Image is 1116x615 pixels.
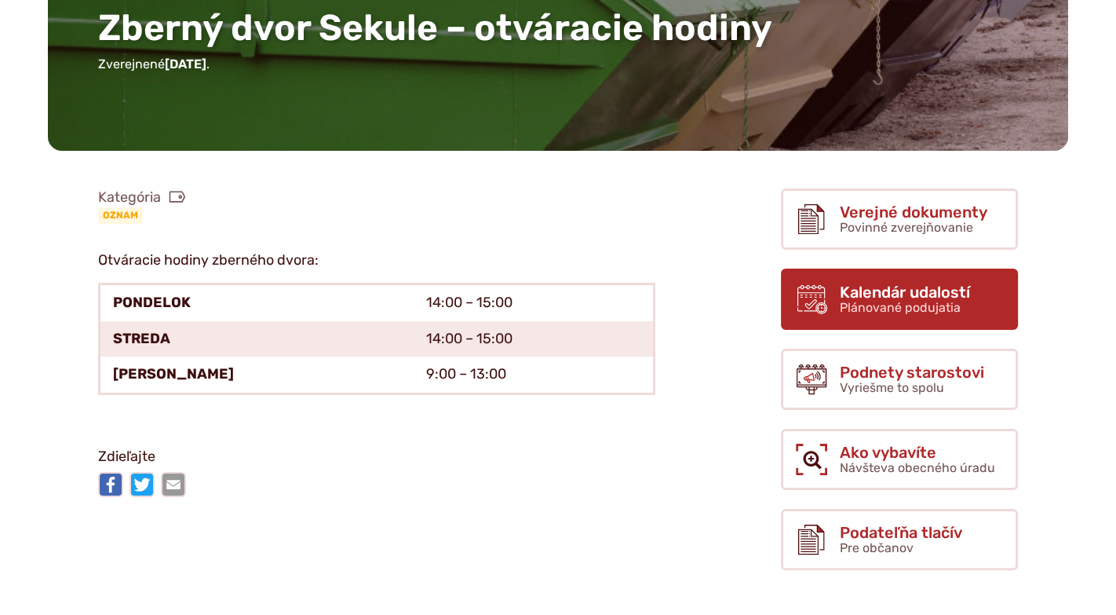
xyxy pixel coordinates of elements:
[840,364,984,381] span: Podnety starostovi
[840,380,944,395] span: Vyriešme to spolu
[840,540,914,555] span: Pre občanov
[840,284,970,301] span: Kalendár udalostí
[98,472,123,497] img: Zdieľať na Facebooku
[414,357,655,394] td: 9:00 – 13:00
[98,6,772,49] span: Zberný dvor Sekule – otváracie hodiny
[98,207,143,223] a: Oznam
[840,220,973,235] span: Povinné zverejňovanie
[414,284,655,320] td: 14:00 – 15:00
[113,294,191,311] strong: PONDELOK
[840,444,995,461] span: Ako vybavíte
[414,321,655,357] td: 14:00 – 15:00
[840,203,987,221] span: Verejné dokumenty
[98,54,1018,75] p: Zverejnené .
[113,365,234,383] strong: [PERSON_NAME]
[781,189,1018,250] a: Verejné dokumenty Povinné zverejňovanie
[781,429,1018,490] a: Ako vybavíte Návšteva obecného úradu
[840,300,961,315] span: Plánované podujatia
[98,445,655,469] p: Zdieľajte
[113,330,170,347] strong: STREDA
[840,524,962,541] span: Podateľňa tlačív
[165,57,206,71] span: [DATE]
[840,460,995,475] span: Návšteva obecného úradu
[98,249,655,273] p: Otváracie hodiny zberného dvora:
[161,472,186,497] img: Zdieľať e-mailom
[781,509,1018,570] a: Podateľňa tlačív Pre občanov
[781,349,1018,410] a: Podnety starostovi Vyriešme to spolu
[781,269,1018,330] a: Kalendár udalostí Plánované podujatia
[129,472,155,497] img: Zdieľať na Twitteri
[98,189,186,207] span: Kategória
